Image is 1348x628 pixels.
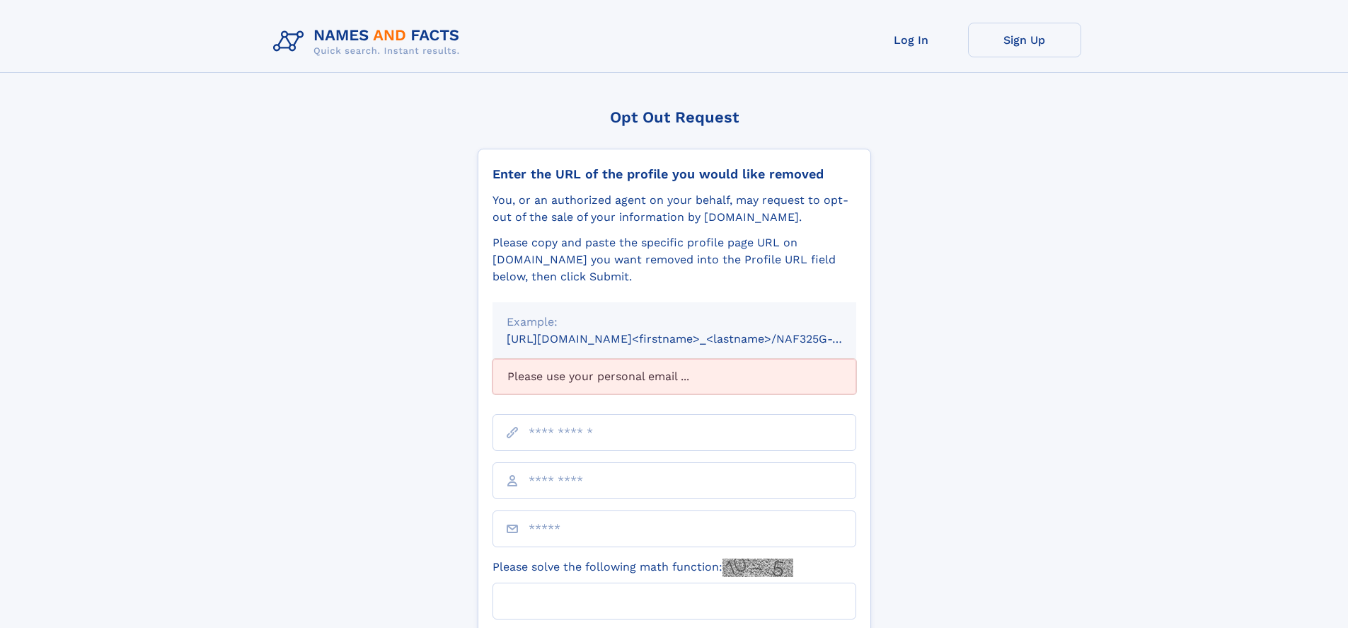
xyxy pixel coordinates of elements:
div: You, or an authorized agent on your behalf, may request to opt-out of the sale of your informatio... [492,192,856,226]
div: Please copy and paste the specific profile page URL on [DOMAIN_NAME] you want removed into the Pr... [492,234,856,285]
div: Example: [507,314,842,331]
small: [URL][DOMAIN_NAME]<firstname>_<lastname>/NAF325G-xxxxxxxx [507,332,883,346]
img: Logo Names and Facts [267,23,471,61]
a: Log In [855,23,968,57]
div: Enter the URL of the profile you would like removed [492,166,856,182]
div: Opt Out Request [478,108,871,126]
label: Please solve the following math function: [492,559,793,577]
a: Sign Up [968,23,1081,57]
div: Please use your personal email ... [492,359,856,394]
